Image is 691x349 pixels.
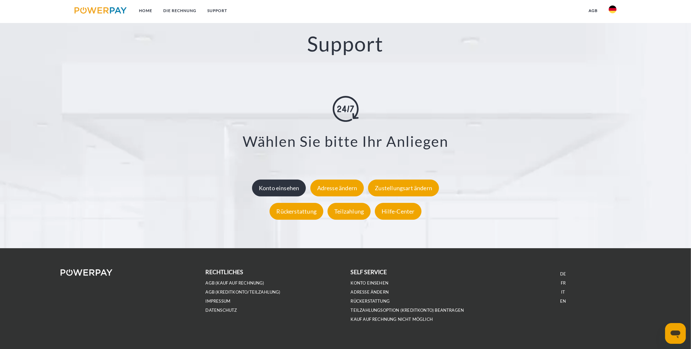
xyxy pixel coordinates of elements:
a: AGB (Kreditkonto/Teilzahlung) [206,289,281,295]
a: AGB (Kauf auf Rechnung) [206,280,264,286]
a: Rückerstattung [351,298,390,304]
a: Adresse ändern [309,184,366,192]
b: rechtliches [206,269,243,275]
div: Zustellungsart ändern [368,180,439,196]
a: EN [560,298,566,304]
a: IT [561,289,565,295]
a: Kauf auf Rechnung nicht möglich [351,317,433,322]
a: Zustellungsart ändern [366,184,441,192]
img: online-shopping.svg [333,96,359,122]
div: Adresse ändern [310,180,364,196]
img: logo-powerpay-white.svg [61,269,113,276]
a: Hilfe-Center [373,208,423,215]
a: Rückerstattung [268,208,325,215]
div: Hilfe-Center [375,203,421,220]
a: IMPRESSUM [206,298,231,304]
a: DE [560,271,566,277]
div: Konto einsehen [252,180,306,196]
a: Adresse ändern [351,289,389,295]
iframe: Schaltfläche zum Öffnen des Messaging-Fensters [665,323,686,344]
img: logo-powerpay.svg [75,7,127,14]
a: FR [561,280,566,286]
a: Teilzahlungsoption (KREDITKONTO) beantragen [351,308,464,313]
div: Rückerstattung [270,203,323,220]
img: de [609,6,616,13]
a: Konto einsehen [351,280,389,286]
b: self service [351,269,387,275]
a: Teilzahlung [326,208,372,215]
a: DIE RECHNUNG [158,5,202,17]
a: agb [583,5,603,17]
a: SUPPORT [202,5,233,17]
a: Konto einsehen [250,184,308,192]
h2: Support [35,31,657,57]
a: DATENSCHUTZ [206,308,237,313]
h3: Wählen Sie bitte Ihr Anliegen [43,133,649,151]
a: Home [133,5,158,17]
div: Teilzahlung [328,203,371,220]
